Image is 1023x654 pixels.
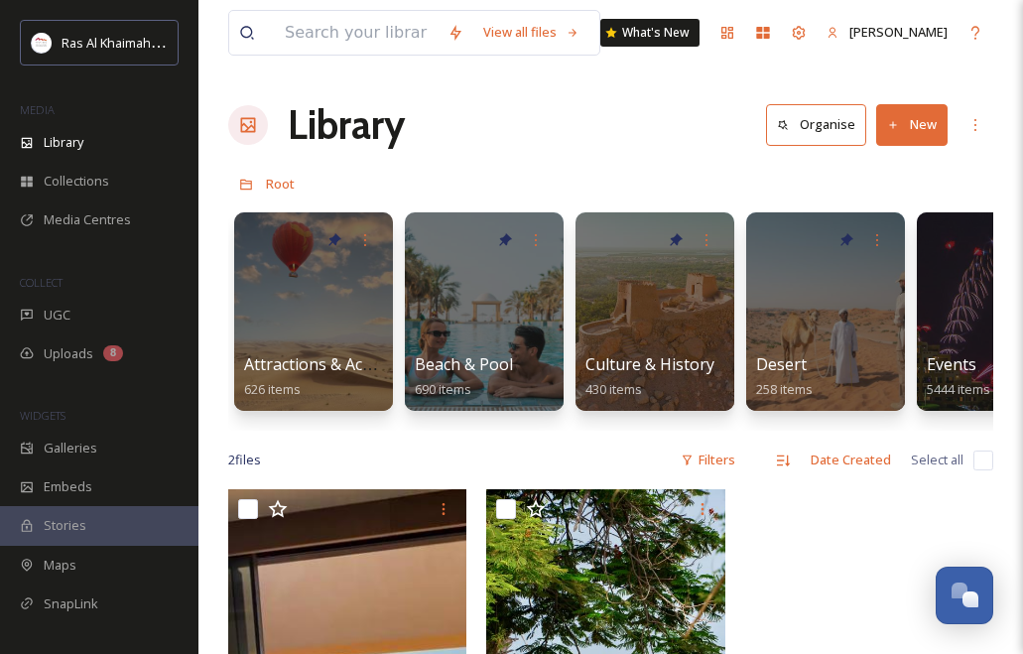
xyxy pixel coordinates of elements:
[44,172,109,191] span: Collections
[44,556,76,575] span: Maps
[266,175,295,193] span: Root
[44,344,93,363] span: Uploads
[473,13,589,52] a: View all files
[44,306,70,325] span: UGC
[44,516,86,535] span: Stories
[585,353,714,375] span: Culture & History
[756,353,807,375] span: Desert
[876,104,948,145] button: New
[44,477,92,496] span: Embeds
[415,380,471,398] span: 690 items
[585,380,642,398] span: 430 items
[415,353,513,375] span: Beach & Pool
[600,19,700,47] a: What's New
[244,380,301,398] span: 626 items
[266,172,295,196] a: Root
[44,210,131,229] span: Media Centres
[849,23,948,41] span: [PERSON_NAME]
[244,355,411,398] a: Attractions & Activities626 items
[756,355,813,398] a: Desert258 items
[927,353,976,375] span: Events
[20,275,63,290] span: COLLECT
[936,567,993,624] button: Open Chat
[288,95,405,155] a: Library
[585,355,714,398] a: Culture & History430 items
[62,33,342,52] span: Ras Al Khaimah Tourism Development Authority
[671,441,745,479] div: Filters
[44,594,98,613] span: SnapLink
[103,345,123,361] div: 8
[927,355,990,398] a: Events5444 items
[44,439,97,458] span: Galleries
[20,102,55,117] span: MEDIA
[275,11,438,55] input: Search your library
[44,133,83,152] span: Library
[817,13,958,52] a: [PERSON_NAME]
[766,104,866,145] button: Organise
[766,104,876,145] a: Organise
[756,380,813,398] span: 258 items
[20,408,65,423] span: WIDGETS
[228,451,261,469] span: 2 file s
[415,355,513,398] a: Beach & Pool690 items
[32,33,52,53] img: Logo_RAKTDA_RGB-01.png
[244,353,411,375] span: Attractions & Activities
[911,451,963,469] span: Select all
[927,380,990,398] span: 5444 items
[801,441,901,479] div: Date Created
